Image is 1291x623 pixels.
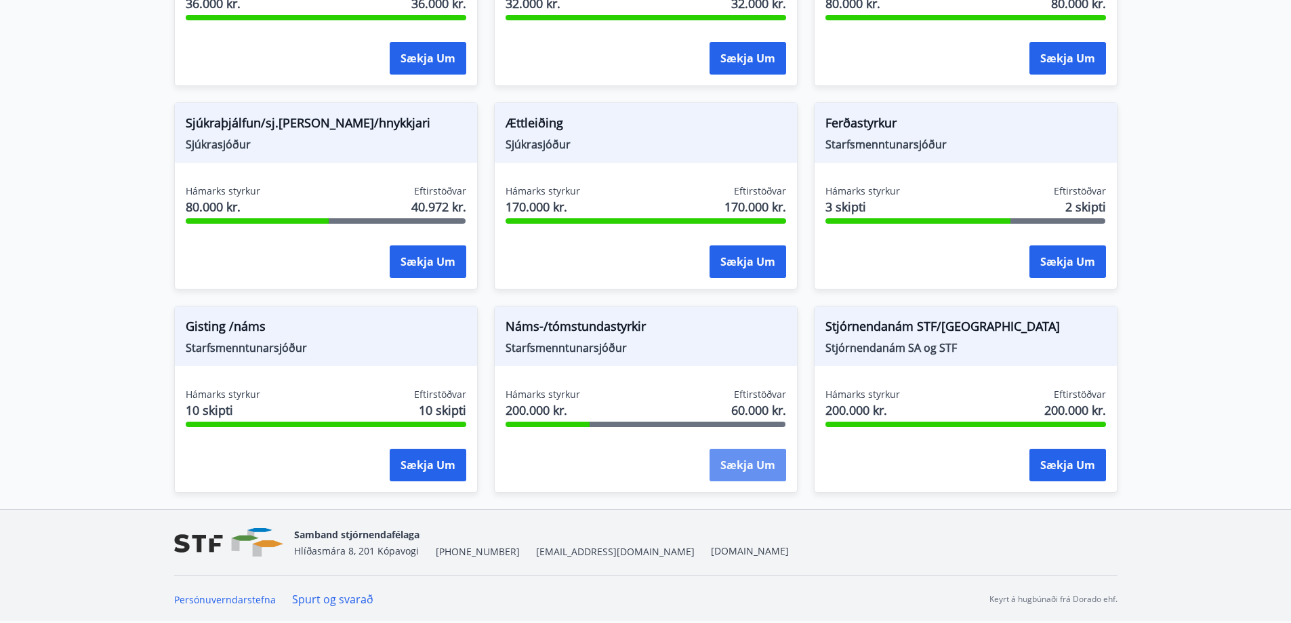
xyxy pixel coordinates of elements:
[390,42,466,75] button: Sækja um
[1029,42,1106,75] button: Sækja um
[411,198,466,216] span: 40.972 kr.
[436,545,520,559] span: [PHONE_NUMBER]
[825,184,900,198] span: Hámarks styrkur
[710,449,786,481] button: Sækja um
[825,388,900,401] span: Hámarks styrkur
[186,184,260,198] span: Hámarks styrkur
[186,317,466,340] span: Gisting /náms
[825,137,1106,152] span: Starfsmenntunarsjóður
[825,401,900,419] span: 200.000 kr.
[414,184,466,198] span: Eftirstöðvar
[174,593,276,606] a: Persónuverndarstefna
[1054,388,1106,401] span: Eftirstöðvar
[989,593,1118,605] p: Keyrt á hugbúnaði frá Dorado ehf.
[294,544,419,557] span: Hlíðasmára 8, 201 Kópavogi
[1054,184,1106,198] span: Eftirstöðvar
[292,592,373,607] a: Spurt og svarað
[710,245,786,278] button: Sækja um
[710,42,786,75] button: Sækja um
[186,340,466,355] span: Starfsmenntunarsjóður
[186,198,260,216] span: 80.000 kr.
[1065,198,1106,216] span: 2 skipti
[186,137,466,152] span: Sjúkrasjóður
[390,245,466,278] button: Sækja um
[825,198,900,216] span: 3 skipti
[506,114,786,137] span: Ættleiðing
[825,114,1106,137] span: Ferðastyrkur
[1029,245,1106,278] button: Sækja um
[506,401,580,419] span: 200.000 kr.
[506,198,580,216] span: 170.000 kr.
[734,388,786,401] span: Eftirstöðvar
[294,528,419,541] span: Samband stjórnendafélaga
[506,340,786,355] span: Starfsmenntunarsjóður
[186,114,466,137] span: Sjúkraþjálfun/sj.[PERSON_NAME]/hnykkjari
[1029,449,1106,481] button: Sækja um
[711,544,789,557] a: [DOMAIN_NAME]
[414,388,466,401] span: Eftirstöðvar
[174,528,283,557] img: vjCaq2fThgY3EUYqSgpjEiBg6WP39ov69hlhuPVN.png
[506,317,786,340] span: Náms-/tómstundastyrkir
[825,340,1106,355] span: Stjórnendanám SA og STF
[506,184,580,198] span: Hámarks styrkur
[390,449,466,481] button: Sækja um
[186,388,260,401] span: Hámarks styrkur
[536,545,695,559] span: [EMAIL_ADDRESS][DOMAIN_NAME]
[506,388,580,401] span: Hámarks styrkur
[731,401,786,419] span: 60.000 kr.
[734,184,786,198] span: Eftirstöðvar
[724,198,786,216] span: 170.000 kr.
[1044,401,1106,419] span: 200.000 kr.
[825,317,1106,340] span: Stjórnendanám STF/[GEOGRAPHIC_DATA]
[186,401,260,419] span: 10 skipti
[506,137,786,152] span: Sjúkrasjóður
[419,401,466,419] span: 10 skipti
